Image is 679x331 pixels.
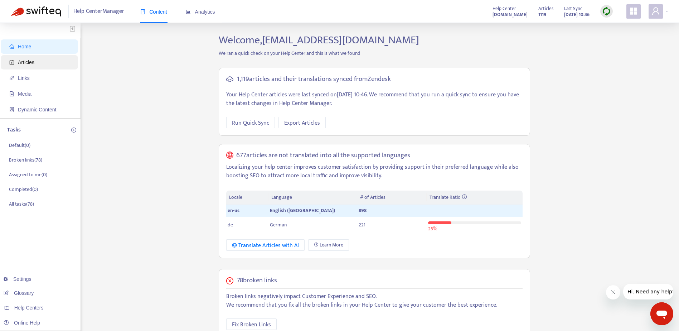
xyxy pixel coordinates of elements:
[213,49,535,57] p: We ran a quick check on your Help Center and this is what we found
[357,191,426,205] th: # of Articles
[606,285,620,299] iframe: Close message
[9,91,14,96] span: file-image
[237,277,277,285] h5: 78 broken links
[18,59,34,65] span: Articles
[268,191,357,205] th: Language
[278,117,326,128] button: Export Articles
[140,9,145,14] span: book
[9,186,38,193] p: Completed ( 0 )
[226,152,233,160] span: global
[11,6,61,16] img: Swifteq
[428,225,437,233] span: 25 %
[4,276,31,282] a: Settings
[232,119,269,128] span: Run Quick Sync
[493,5,516,13] span: Help Center
[9,156,42,164] p: Broken links ( 78 )
[226,292,523,310] p: Broken links negatively impact Customer Experience and SEO. We recommend that you fix all the bro...
[602,7,611,16] img: sync.dc5367851b00ba804db3.png
[226,117,275,128] button: Run Quick Sync
[140,9,167,15] span: Content
[18,107,56,112] span: Dynamic Content
[493,10,528,19] a: [DOMAIN_NAME]
[14,305,44,311] span: Help Centers
[9,76,14,81] span: link
[226,318,277,330] button: Fix Broken Links
[18,75,30,81] span: Links
[232,320,271,329] span: Fix Broken Links
[629,7,638,15] span: appstore
[4,5,52,11] span: Hi. Need any help?
[320,241,343,249] span: Learn More
[9,200,34,208] p: All tasks ( 78 )
[651,7,660,15] span: user
[538,11,546,19] strong: 1119
[71,128,76,133] span: plus-circle
[564,5,582,13] span: Last Sync
[359,206,367,215] span: 898
[18,91,31,97] span: Media
[4,320,40,326] a: Online Help
[9,171,47,178] p: Assigned to me ( 0 )
[270,206,335,215] span: English ([GEOGRAPHIC_DATA])
[226,239,305,251] button: Translate Articles with AI
[9,60,14,65] span: account-book
[232,241,299,250] div: Translate Articles with AI
[186,9,191,14] span: area-chart
[73,5,124,18] span: Help Center Manager
[219,31,419,49] span: Welcome, [EMAIL_ADDRESS][DOMAIN_NAME]
[308,239,349,251] a: Learn More
[226,76,233,83] span: cloud-sync
[623,284,673,299] iframe: Message from company
[564,11,590,19] strong: [DATE] 10:46
[226,91,523,108] p: Your Help Center articles were last synced on [DATE] 10:46 . We recommend that you run a quick sy...
[226,277,233,284] span: close-circle
[7,126,21,134] p: Tasks
[4,290,34,296] a: Glossary
[650,302,673,325] iframe: Button to launch messaging window
[9,107,14,112] span: container
[493,11,528,19] strong: [DOMAIN_NAME]
[186,9,215,15] span: Analytics
[237,75,391,83] h5: 1,119 articles and their translations synced from Zendesk
[430,193,520,201] div: Translate Ratio
[226,191,268,205] th: Locale
[538,5,553,13] span: Articles
[284,119,320,128] span: Export Articles
[236,152,410,160] h5: 677 articles are not translated into all the supported languages
[226,163,523,180] p: Localizing your help center improves customer satisfaction by providing support in their preferre...
[270,221,287,229] span: German
[228,206,239,215] span: en-us
[9,141,30,149] p: Default ( 0 )
[228,221,233,229] span: de
[18,44,31,49] span: Home
[9,44,14,49] span: home
[359,221,365,229] span: 221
